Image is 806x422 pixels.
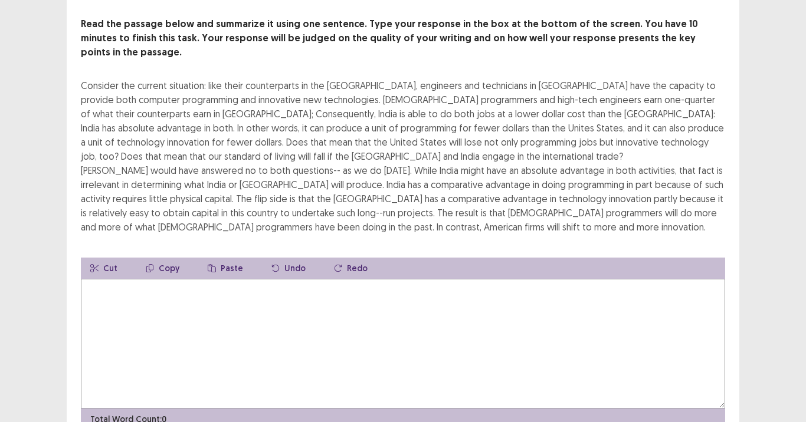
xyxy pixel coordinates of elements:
button: Undo [262,258,315,279]
button: Cut [81,258,127,279]
div: Consider the current situation: like their counterparts in the [GEOGRAPHIC_DATA], engineers and t... [81,78,725,234]
p: Read the passage below and summarize it using one sentence. Type your response in the box at the ... [81,17,725,60]
button: Copy [136,258,189,279]
button: Redo [325,258,377,279]
button: Paste [198,258,253,279]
